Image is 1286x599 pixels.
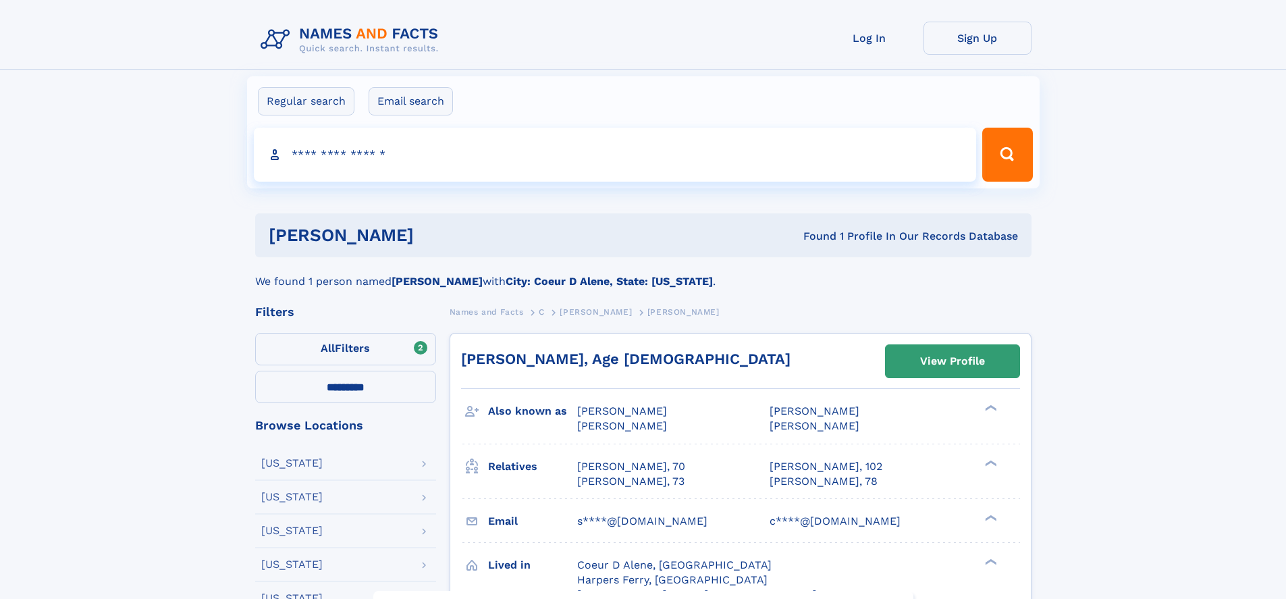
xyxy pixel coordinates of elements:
[770,419,859,432] span: [PERSON_NAME]
[255,22,450,58] img: Logo Names and Facts
[261,525,323,536] div: [US_STATE]
[982,557,998,566] div: ❯
[770,459,882,474] a: [PERSON_NAME], 102
[577,474,685,489] a: [PERSON_NAME], 73
[255,306,436,318] div: Filters
[321,342,335,355] span: All
[920,346,985,377] div: View Profile
[258,87,354,115] label: Regular search
[982,404,998,413] div: ❯
[982,459,998,467] div: ❯
[923,22,1032,55] a: Sign Up
[608,229,1018,244] div: Found 1 Profile In Our Records Database
[770,474,878,489] a: [PERSON_NAME], 78
[488,554,577,577] h3: Lived in
[539,303,545,320] a: C
[369,87,453,115] label: Email search
[461,350,791,367] a: [PERSON_NAME], Age [DEMOGRAPHIC_DATA]
[488,455,577,478] h3: Relatives
[506,275,713,288] b: City: Coeur D Alene, State: [US_STATE]
[982,513,998,522] div: ❯
[560,303,632,320] a: [PERSON_NAME]
[261,492,323,502] div: [US_STATE]
[539,307,545,317] span: C
[815,22,923,55] a: Log In
[255,257,1032,290] div: We found 1 person named with .
[560,307,632,317] span: [PERSON_NAME]
[255,419,436,432] div: Browse Locations
[577,558,772,571] span: Coeur D Alene, [GEOGRAPHIC_DATA]
[577,573,768,586] span: Harpers Ferry, [GEOGRAPHIC_DATA]
[647,307,720,317] span: [PERSON_NAME]
[770,405,859,417] span: [PERSON_NAME]
[577,459,685,474] a: [PERSON_NAME], 70
[392,275,483,288] b: [PERSON_NAME]
[982,128,1032,182] button: Search Button
[488,400,577,423] h3: Also known as
[261,559,323,570] div: [US_STATE]
[255,333,436,365] label: Filters
[254,128,977,182] input: search input
[488,510,577,533] h3: Email
[450,303,524,320] a: Names and Facts
[577,419,667,432] span: [PERSON_NAME]
[269,227,609,244] h1: [PERSON_NAME]
[886,345,1019,377] a: View Profile
[577,405,667,417] span: [PERSON_NAME]
[261,458,323,469] div: [US_STATE]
